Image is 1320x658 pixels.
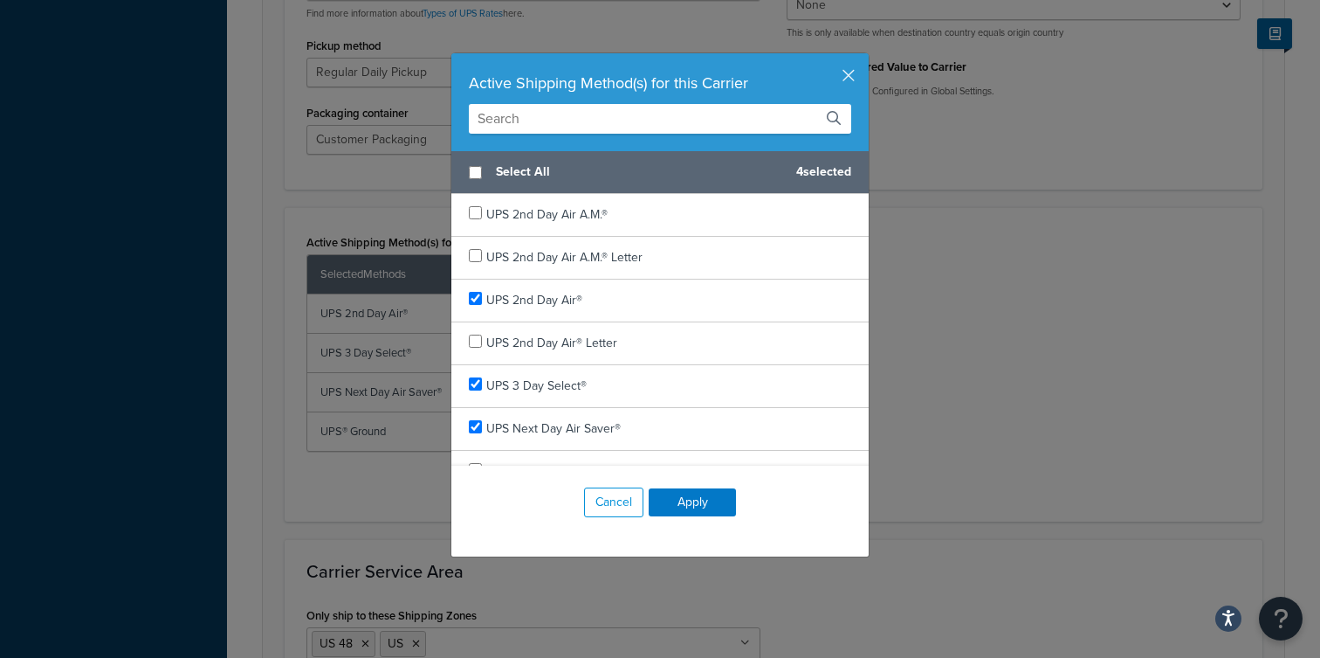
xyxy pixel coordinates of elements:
span: UPS 2nd Day Air A.M.® Letter [486,248,643,267]
span: UPS Next Day Air Saver® [486,419,621,438]
div: 4 selected [451,151,869,194]
span: UPS 2nd Day Air A.M.® [486,205,608,224]
span: UPS 3 Day Select® [486,377,587,395]
span: UPS 2nd Day Air® Letter [486,334,617,352]
span: UPS 2nd Day Air® [486,291,582,309]
span: Select All [496,160,782,184]
input: Search [469,104,851,134]
div: Active Shipping Method(s) for this Carrier [469,71,851,95]
button: Cancel [584,488,643,517]
button: Apply [649,488,736,516]
span: UPS Next Day Air Saver® Letter [486,462,656,481]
